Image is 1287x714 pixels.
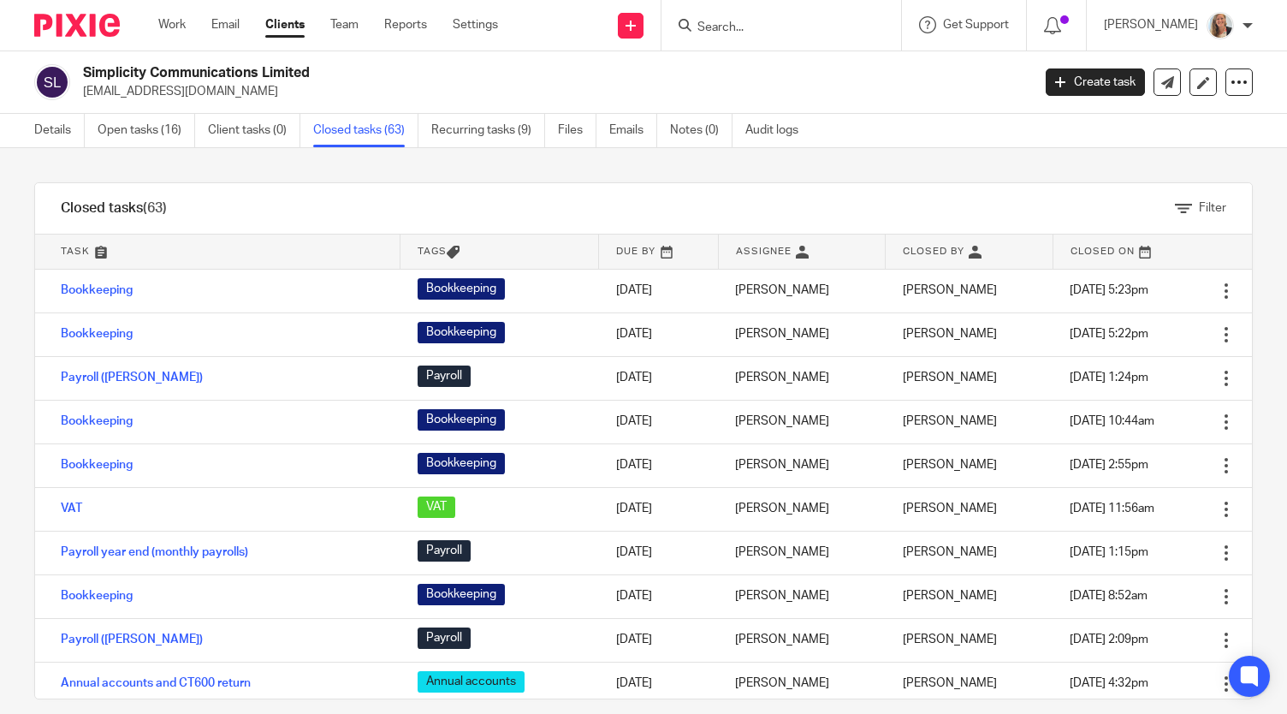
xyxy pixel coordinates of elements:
img: Pixie [34,14,120,37]
span: [DATE] 11:56am [1070,503,1154,515]
td: [PERSON_NAME] [718,487,886,531]
span: (63) [143,201,167,215]
td: [PERSON_NAME] [718,269,886,312]
a: Closed tasks (63) [313,114,418,147]
span: [PERSON_NAME] [903,677,997,689]
span: Annual accounts [418,671,525,693]
span: [PERSON_NAME] [903,328,997,340]
td: [PERSON_NAME] [718,662,886,705]
td: [PERSON_NAME] [718,618,886,662]
img: svg%3E [34,64,70,100]
td: [DATE] [599,574,719,618]
span: [PERSON_NAME] [903,590,997,602]
a: Create task [1046,68,1145,96]
a: Work [158,16,186,33]
a: Bookkeeping [61,459,133,471]
p: [PERSON_NAME] [1104,16,1198,33]
a: Bookkeeping [61,415,133,427]
td: [PERSON_NAME] [718,531,886,574]
td: [PERSON_NAME] [718,400,886,443]
a: Details [34,114,85,147]
a: Bookkeeping [61,284,133,296]
td: [DATE] [599,400,719,443]
span: [DATE] 1:15pm [1070,546,1148,558]
span: [DATE] 5:22pm [1070,328,1148,340]
a: Team [330,16,359,33]
img: IMG_9257.jpg [1207,12,1234,39]
input: Search [696,21,850,36]
span: Payroll [418,628,471,649]
span: [PERSON_NAME] [903,284,997,296]
span: Payroll [418,366,471,387]
a: Bookkeeping [61,328,133,340]
span: [DATE] 2:55pm [1070,459,1148,471]
span: [PERSON_NAME] [903,415,997,427]
span: Payroll [418,540,471,562]
a: Payroll ([PERSON_NAME]) [61,634,203,646]
a: Notes (0) [670,114,732,147]
span: VAT [418,497,455,518]
span: [PERSON_NAME] [903,546,997,558]
td: [DATE] [599,312,719,356]
td: [DATE] [599,487,719,531]
span: Bookkeeping [418,584,505,605]
p: [EMAIL_ADDRESS][DOMAIN_NAME] [83,83,1020,100]
a: Email [211,16,240,33]
td: [DATE] [599,356,719,400]
a: Clients [265,16,305,33]
span: [DATE] 10:44am [1070,415,1154,427]
span: Bookkeeping [418,322,505,343]
h1: Closed tasks [61,199,167,217]
td: [PERSON_NAME] [718,443,886,487]
span: [PERSON_NAME] [903,372,997,384]
td: [PERSON_NAME] [718,356,886,400]
a: Reports [384,16,427,33]
td: [DATE] [599,618,719,662]
span: Bookkeeping [418,278,505,300]
span: Bookkeeping [418,453,505,474]
a: Files [558,114,596,147]
span: Get Support [943,19,1009,31]
td: [DATE] [599,443,719,487]
td: [PERSON_NAME] [718,312,886,356]
span: [PERSON_NAME] [903,634,997,646]
span: Filter [1199,202,1226,214]
span: [DATE] 4:32pm [1070,677,1148,689]
td: [DATE] [599,269,719,312]
td: [DATE] [599,662,719,705]
span: Bookkeeping [418,409,505,431]
span: [DATE] 5:23pm [1070,284,1148,296]
span: [PERSON_NAME] [903,503,997,515]
span: [DATE] 8:52am [1070,590,1148,602]
a: Settings [453,16,498,33]
a: Emails [609,114,657,147]
a: VAT [61,503,82,515]
span: [PERSON_NAME] [903,459,997,471]
span: [DATE] 1:24pm [1070,372,1148,384]
td: [PERSON_NAME] [718,574,886,618]
a: Recurring tasks (9) [431,114,545,147]
span: [DATE] 2:09pm [1070,634,1148,646]
a: Bookkeeping [61,590,133,602]
a: Payroll year end (monthly payrolls) [61,546,248,558]
h2: Simplicity Communications Limited [83,64,833,82]
a: Annual accounts and CT600 return [61,677,251,689]
td: [DATE] [599,531,719,574]
a: Audit logs [745,114,811,147]
a: Open tasks (16) [98,114,195,147]
a: Client tasks (0) [208,114,300,147]
a: Payroll ([PERSON_NAME]) [61,372,203,384]
th: Tags [400,235,599,269]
